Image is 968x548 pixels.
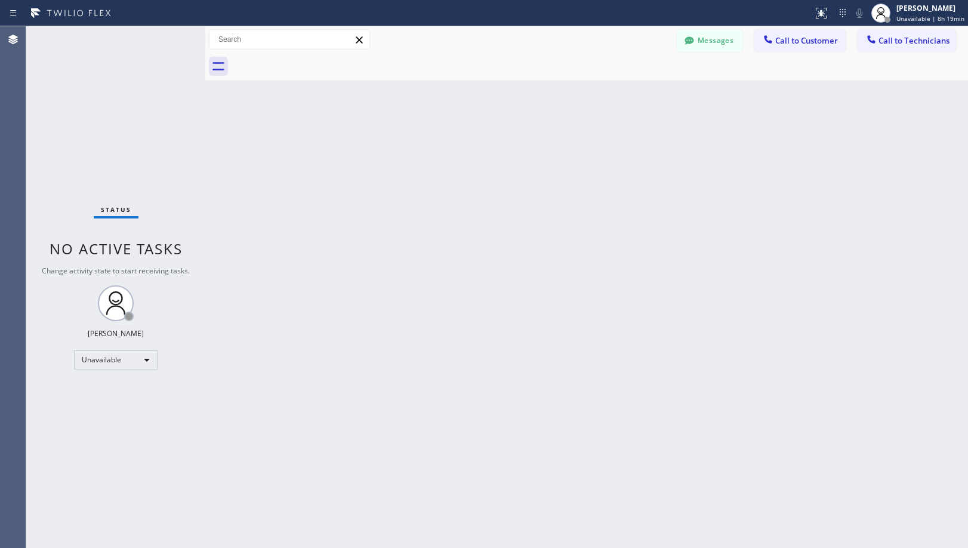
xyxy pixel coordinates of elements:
[88,328,144,338] div: [PERSON_NAME]
[896,3,964,13] div: [PERSON_NAME]
[50,239,183,258] span: No active tasks
[858,29,956,52] button: Call to Technicians
[42,266,190,276] span: Change activity state to start receiving tasks.
[896,14,964,23] span: Unavailable | 8h 19min
[74,350,158,370] div: Unavailable
[677,29,742,52] button: Messages
[209,30,369,49] input: Search
[878,35,949,46] span: Call to Technicians
[754,29,846,52] button: Call to Customer
[775,35,838,46] span: Call to Customer
[851,5,868,21] button: Mute
[101,205,131,214] span: Status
